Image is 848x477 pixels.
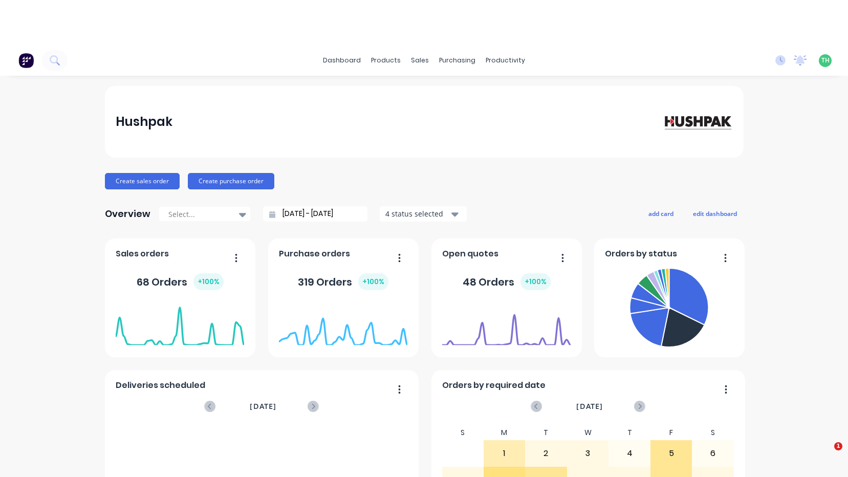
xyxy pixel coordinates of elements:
div: + 100 % [193,273,224,290]
div: Overview [105,204,150,224]
div: 3 [568,441,608,466]
div: purchasing [434,53,481,68]
div: M [484,425,526,440]
div: productivity [481,53,530,68]
div: sales [406,53,434,68]
span: Deliveries scheduled [116,379,205,392]
div: S [692,425,734,440]
div: S [442,425,484,440]
button: Create sales order [105,173,180,189]
div: 48 Orders [463,273,551,290]
span: [DATE] [250,401,276,412]
div: 4 status selected [385,208,450,219]
span: TH [821,56,830,65]
div: 1 [484,441,525,466]
button: add card [642,207,680,220]
span: Open quotes [442,248,498,260]
div: 68 Orders [137,273,224,290]
div: T [608,425,650,440]
div: 2 [526,441,567,466]
span: Purchase orders [279,248,350,260]
div: + 100 % [358,273,388,290]
span: [DATE] [576,401,603,412]
div: Hushpak [116,112,172,132]
span: 1 [834,442,842,450]
div: products [366,53,406,68]
span: Orders by status [605,248,677,260]
div: W [567,425,609,440]
div: F [650,425,692,440]
div: + 100 % [520,273,551,290]
span: Sales orders [116,248,169,260]
a: dashboard [318,53,366,68]
img: Hushpak [661,113,732,131]
div: 4 [609,441,650,466]
button: Create purchase order [188,173,274,189]
iframe: Intercom live chat [813,442,838,467]
div: T [525,425,567,440]
div: 319 Orders [298,273,388,290]
div: 5 [651,441,692,466]
img: Factory [18,53,34,68]
button: 4 status selected [380,206,467,222]
button: edit dashboard [686,207,744,220]
div: 6 [692,441,733,466]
